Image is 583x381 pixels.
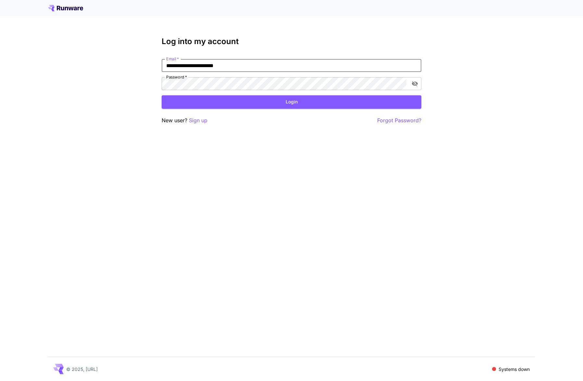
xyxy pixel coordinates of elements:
button: Login [162,95,421,109]
h3: Log into my account [162,37,421,46]
p: New user? [162,116,207,125]
label: Password [166,74,187,80]
p: Systems down [499,366,530,373]
button: Sign up [189,116,207,125]
label: Email [166,56,179,62]
p: © 2025, [URL] [66,366,98,373]
button: Forgot Password? [377,116,421,125]
button: toggle password visibility [409,78,421,89]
